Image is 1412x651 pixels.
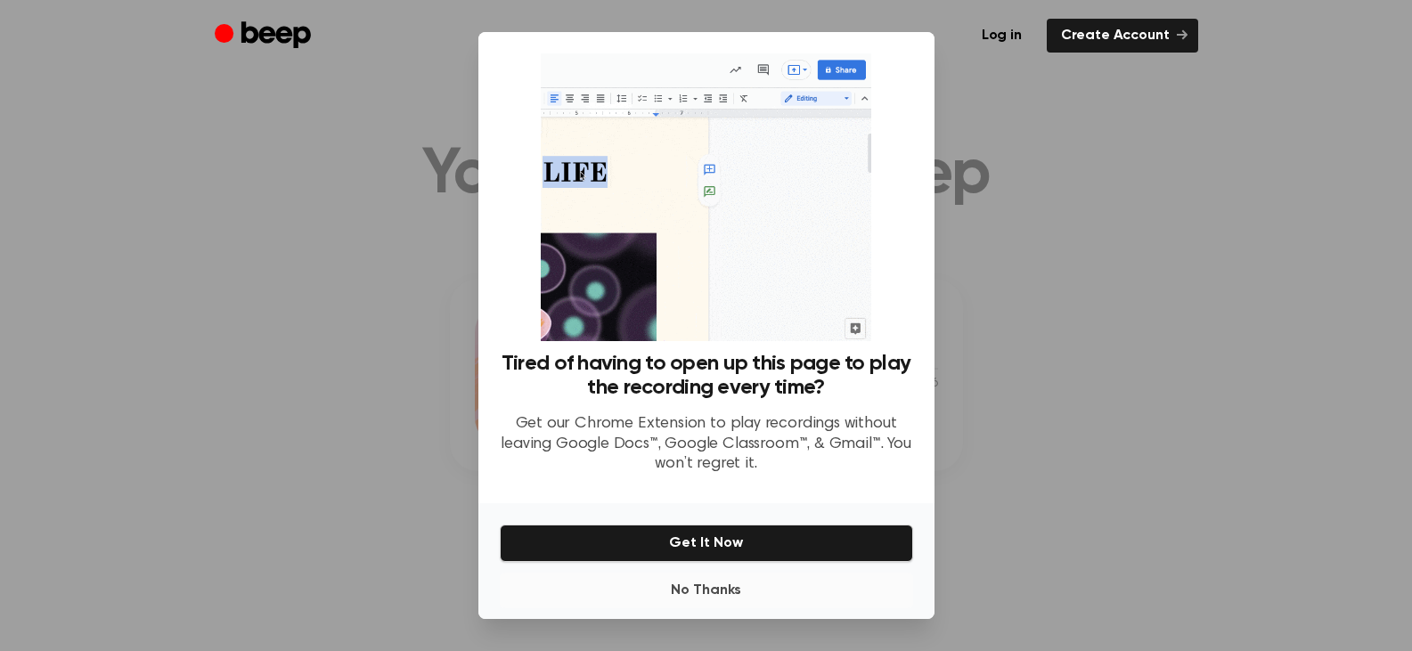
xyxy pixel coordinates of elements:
[500,414,913,475] p: Get our Chrome Extension to play recordings without leaving Google Docs™, Google Classroom™, & Gm...
[215,19,315,53] a: Beep
[1047,19,1198,53] a: Create Account
[500,525,913,562] button: Get It Now
[967,19,1036,53] a: Log in
[500,352,913,400] h3: Tired of having to open up this page to play the recording every time?
[541,53,871,341] img: Beep extension in action
[500,573,913,608] button: No Thanks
